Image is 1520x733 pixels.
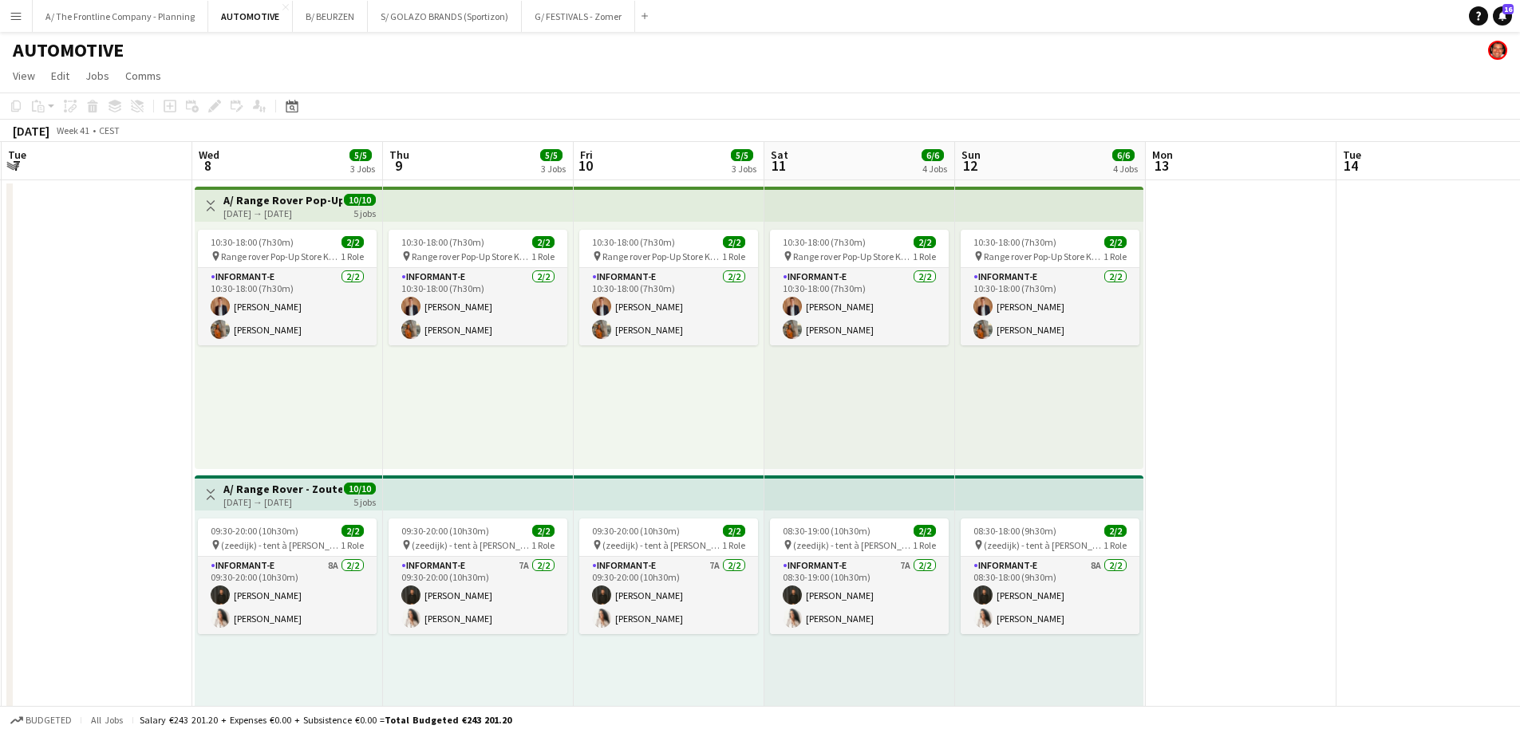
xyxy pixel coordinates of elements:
a: 16 [1493,6,1512,26]
span: View [13,69,35,83]
span: Jobs [85,69,109,83]
div: CEST [99,124,120,136]
button: A/ The Frontline Company - Planning [33,1,208,32]
a: Jobs [79,65,116,86]
h1: AUTOMOTIVE [13,38,124,62]
a: Edit [45,65,76,86]
span: Edit [51,69,69,83]
span: All jobs [88,714,126,726]
a: View [6,65,41,86]
button: B/ BEURZEN [293,1,368,32]
app-user-avatar: Peter Desart [1488,41,1507,60]
button: G/ FESTIVALS - Zomer [522,1,635,32]
div: Salary €243 201.20 + Expenses €0.00 + Subsistence €0.00 = [140,714,511,726]
span: 16 [1502,4,1514,14]
button: Budgeted [8,711,74,729]
a: Comms [119,65,168,86]
button: AUTOMOTIVE [208,1,293,32]
span: Budgeted [26,715,72,726]
button: S/ GOLAZO BRANDS (Sportizon) [368,1,522,32]
div: [DATE] [13,123,49,139]
span: Comms [125,69,161,83]
span: Total Budgeted €243 201.20 [385,714,511,726]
